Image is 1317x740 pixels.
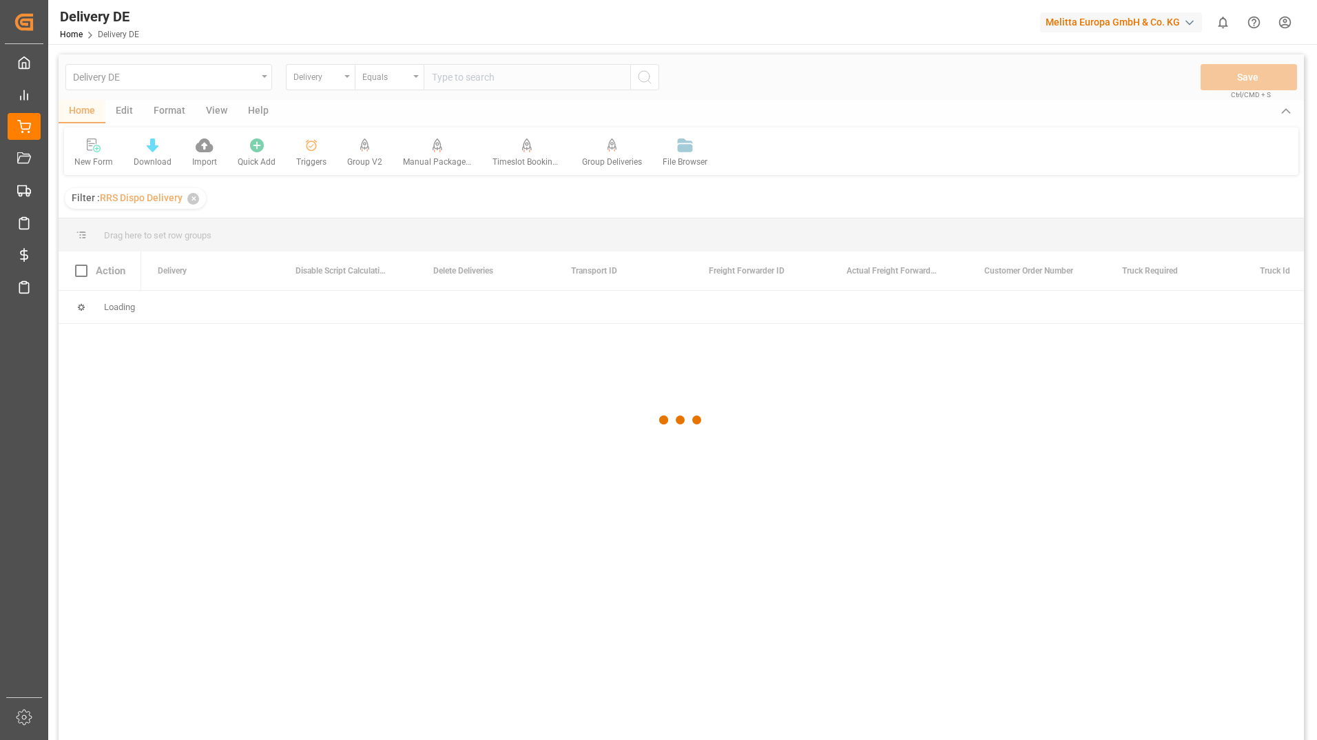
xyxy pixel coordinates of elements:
div: Melitta Europa GmbH & Co. KG [1040,12,1202,32]
button: show 0 new notifications [1207,7,1238,38]
button: Help Center [1238,7,1269,38]
div: Delivery DE [60,6,139,27]
a: Home [60,30,83,39]
button: Melitta Europa GmbH & Co. KG [1040,9,1207,35]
